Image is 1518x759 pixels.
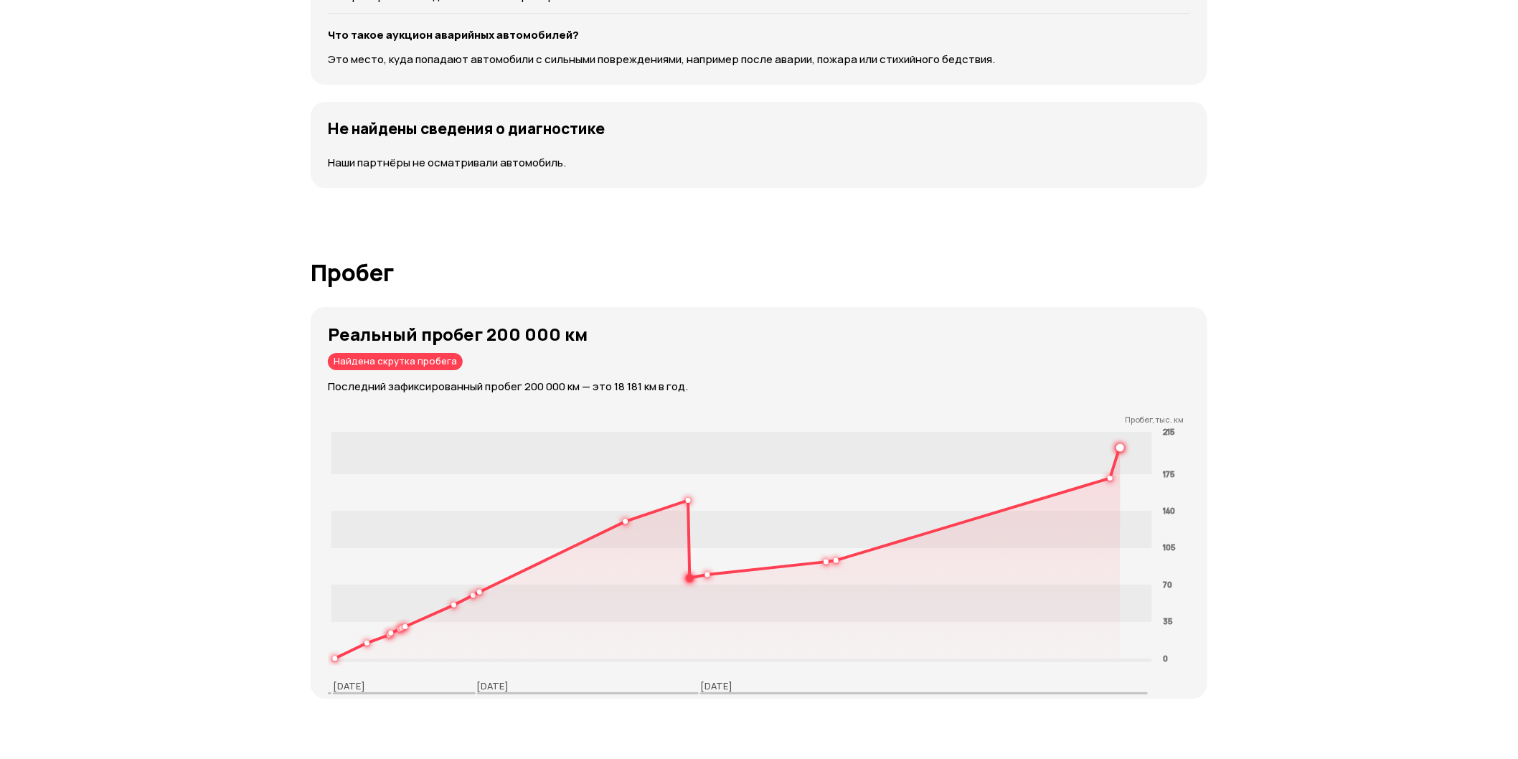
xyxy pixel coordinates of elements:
[328,379,1207,395] p: Последний зафиксированный пробег 200 000 км — это 18 181 км в год.
[1164,542,1176,552] tspan: 105
[1164,505,1176,516] tspan: 140
[1164,425,1175,436] tspan: 215
[1164,468,1175,478] tspan: 175
[328,353,463,370] div: Найдена скрутка пробега
[477,679,509,692] p: [DATE]
[700,679,732,692] p: [DATE]
[328,27,579,42] strong: Что такое аукцион аварийных автомобилей?
[328,155,1190,171] p: Наши партнёры не осматривали автомобиль.
[1164,616,1173,626] tspan: 35
[328,119,605,138] h4: Не найдены сведения о диагностике
[311,260,1207,286] h1: Пробег
[1164,579,1173,590] tspan: 70
[333,679,365,692] p: [DATE]
[328,52,1190,67] p: Это место, куда попадают автомобили с сильными повреждениями, например после аварии, пожара или с...
[328,415,1184,425] p: Пробег, тыс. км
[328,322,588,346] strong: Реальный пробег 200 000 км
[1164,652,1169,663] tspan: 0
